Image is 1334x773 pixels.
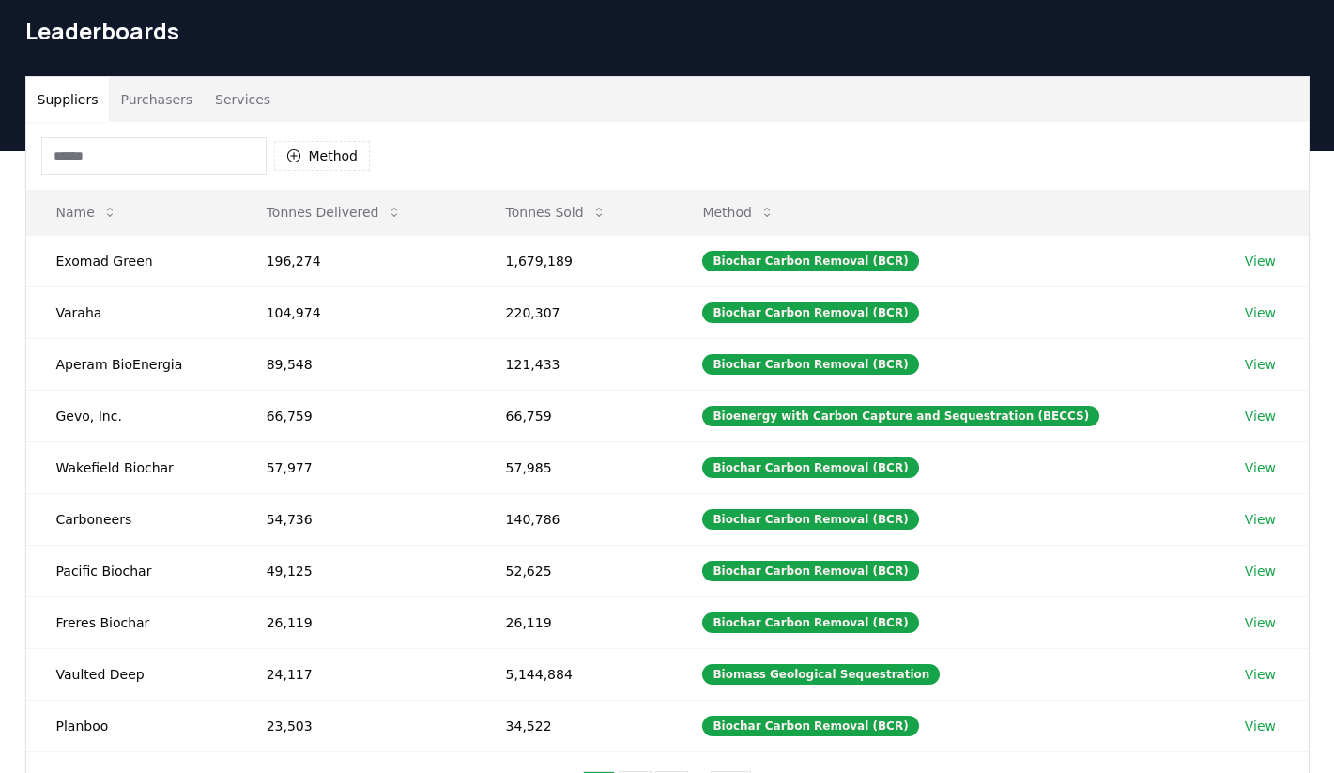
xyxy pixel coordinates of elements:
td: 26,119 [476,596,673,648]
button: Name [41,193,132,231]
td: Pacific Biochar [26,545,237,596]
div: Biochar Carbon Removal (BCR) [702,457,918,478]
td: 57,977 [237,441,476,493]
td: 57,985 [476,441,673,493]
button: Purchasers [109,77,204,122]
div: Biochar Carbon Removal (BCR) [702,716,918,736]
button: Tonnes Sold [491,193,621,231]
td: Aperam BioEnergia [26,338,237,390]
td: Wakefield Biochar [26,441,237,493]
div: Biochar Carbon Removal (BCR) [702,612,918,633]
div: Biochar Carbon Removal (BCR) [702,509,918,530]
button: Method [274,141,371,171]
td: 196,274 [237,235,476,286]
a: View [1245,562,1276,580]
td: Freres Biochar [26,596,237,648]
td: Exomad Green [26,235,237,286]
a: View [1245,252,1276,271]
a: View [1245,355,1276,374]
td: 89,548 [237,338,476,390]
button: Tonnes Delivered [252,193,417,231]
a: View [1245,717,1276,735]
td: 66,759 [237,390,476,441]
div: Biochar Carbon Removal (BCR) [702,561,918,581]
td: 26,119 [237,596,476,648]
td: 66,759 [476,390,673,441]
a: View [1245,303,1276,322]
td: Varaha [26,286,237,338]
a: View [1245,407,1276,425]
button: Suppliers [26,77,110,122]
a: View [1245,613,1276,632]
button: Services [204,77,282,122]
td: 49,125 [237,545,476,596]
h1: Leaderboards [25,16,1310,46]
td: 140,786 [476,493,673,545]
div: Biochar Carbon Removal (BCR) [702,354,918,375]
td: Vaulted Deep [26,648,237,700]
a: View [1245,510,1276,529]
td: 104,974 [237,286,476,338]
td: 52,625 [476,545,673,596]
td: 5,144,884 [476,648,673,700]
div: Biochar Carbon Removal (BCR) [702,251,918,271]
td: 121,433 [476,338,673,390]
td: 34,522 [476,700,673,751]
td: 24,117 [237,648,476,700]
td: 220,307 [476,286,673,338]
td: Carboneers [26,493,237,545]
td: 23,503 [237,700,476,751]
td: Gevo, Inc. [26,390,237,441]
a: View [1245,665,1276,684]
div: Bioenergy with Carbon Capture and Sequestration (BECCS) [702,406,1099,426]
div: Biochar Carbon Removal (BCR) [702,302,918,323]
td: Planboo [26,700,237,751]
td: 54,736 [237,493,476,545]
div: Biomass Geological Sequestration [702,664,940,685]
td: 1,679,189 [476,235,673,286]
a: View [1245,458,1276,477]
button: Method [687,193,790,231]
